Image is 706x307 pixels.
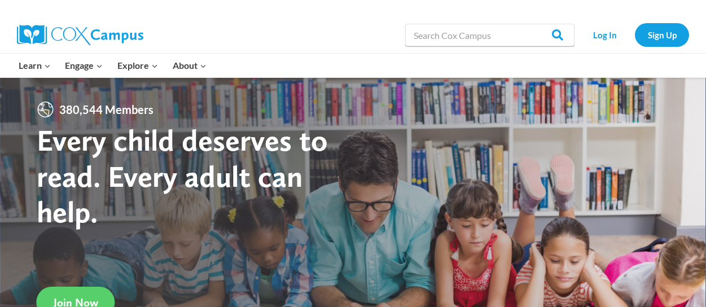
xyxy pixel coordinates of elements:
img: Cox Campus [17,25,143,45]
span: About [173,58,207,73]
span: Learn [19,58,51,73]
a: Sign Up [635,23,689,46]
span: Engage [65,58,103,73]
input: Search Cox Campus [405,24,575,46]
nav: Secondary Navigation [580,23,689,46]
span: 380,544 Members [55,100,158,119]
strong: Every child deserves to read. Every adult can help. [37,122,328,230]
nav: Primary Navigation [11,54,213,77]
span: Explore [117,58,158,73]
a: Log In [580,23,629,46]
